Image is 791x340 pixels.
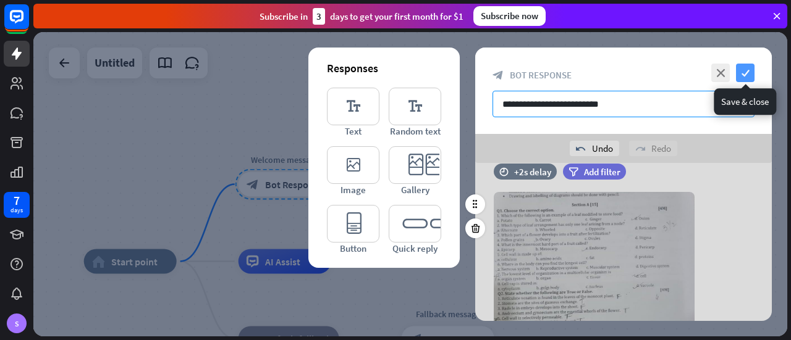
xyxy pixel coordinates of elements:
[635,144,645,154] i: redo
[260,8,463,25] div: Subscribe in days to get your first month for $1
[584,166,620,178] span: Add filter
[499,167,509,176] i: time
[11,206,23,215] div: days
[4,192,30,218] a: 7 days
[493,70,504,81] i: block_bot_response
[629,141,677,156] div: Redo
[736,64,755,82] i: check
[711,64,730,82] i: close
[569,167,578,176] i: filter
[576,144,586,154] i: undo
[7,313,27,333] div: S
[14,195,20,206] div: 7
[313,8,325,25] div: 3
[514,166,551,178] div: +2s delay
[473,6,546,26] div: Subscribe now
[570,141,619,156] div: Undo
[10,5,47,42] button: Open LiveChat chat widget
[510,69,572,81] span: Bot Response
